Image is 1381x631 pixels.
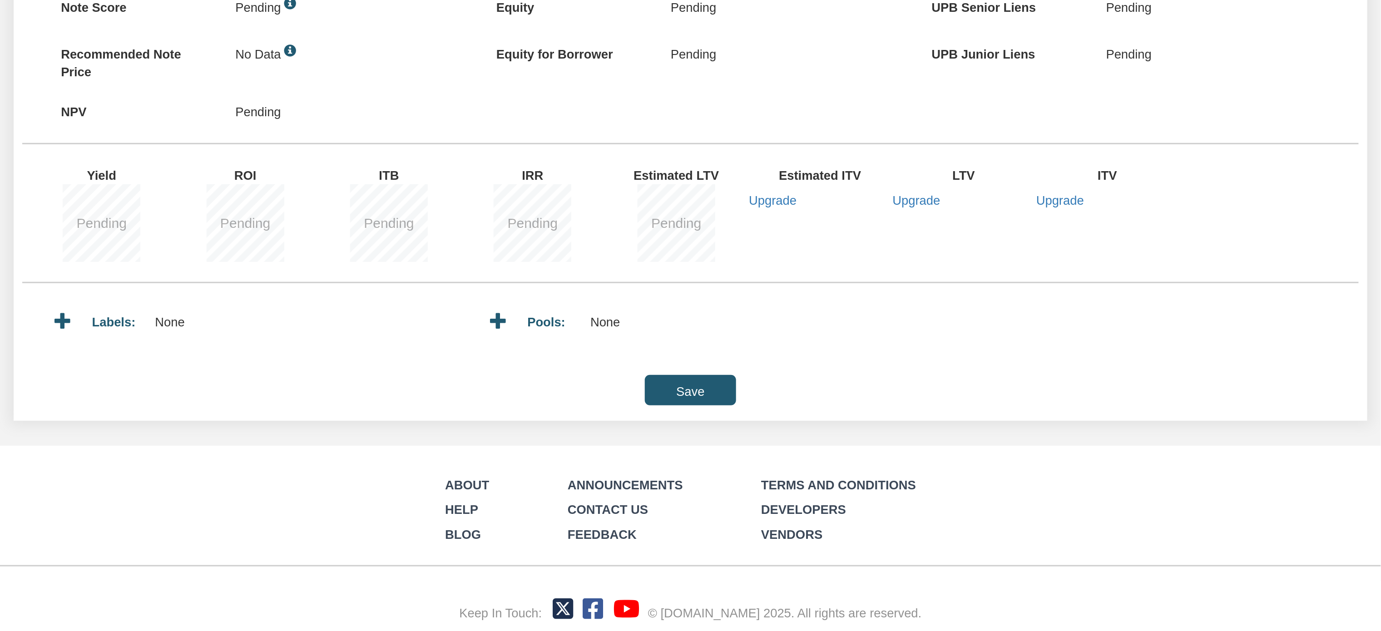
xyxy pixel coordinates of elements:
div: Pools: [527,298,590,331]
p: Pending [671,39,716,70]
a: Upgrade [1036,193,1084,207]
a: Blog [445,527,481,542]
p: Pending [1106,39,1152,70]
a: Developers [761,503,846,517]
a: Upgrade [893,193,940,207]
label: ROI [174,160,332,184]
div: Keep In Touch: [459,604,542,622]
a: Help [445,503,478,517]
label: Estimated ITV [749,160,906,184]
label: UPB Junior Liens [916,39,1091,63]
label: NPV [46,96,220,121]
label: IRR [462,160,619,184]
p: No Data [235,39,281,70]
label: ITV [1036,160,1193,184]
label: LTV [893,160,1050,184]
a: Contact Us [568,503,648,517]
a: Upgrade [749,193,797,207]
div: Labels: [92,298,155,331]
div: © [DOMAIN_NAME] 2025. All rights are reserved. [648,604,922,622]
div: None [590,298,653,331]
input: Save [645,375,736,405]
label: ITB [318,160,475,184]
label: Equity for Borrower [481,39,656,63]
a: About [445,478,489,492]
p: Pending [235,96,281,128]
a: Feedback [568,527,637,542]
a: Vendors [761,527,822,542]
div: None [155,298,218,331]
a: Announcements [568,478,683,492]
label: Yield [30,160,188,184]
label: Recommended Note Price [46,39,220,81]
a: Terms and Conditions [761,478,916,492]
label: Estimated LTV [605,160,762,184]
